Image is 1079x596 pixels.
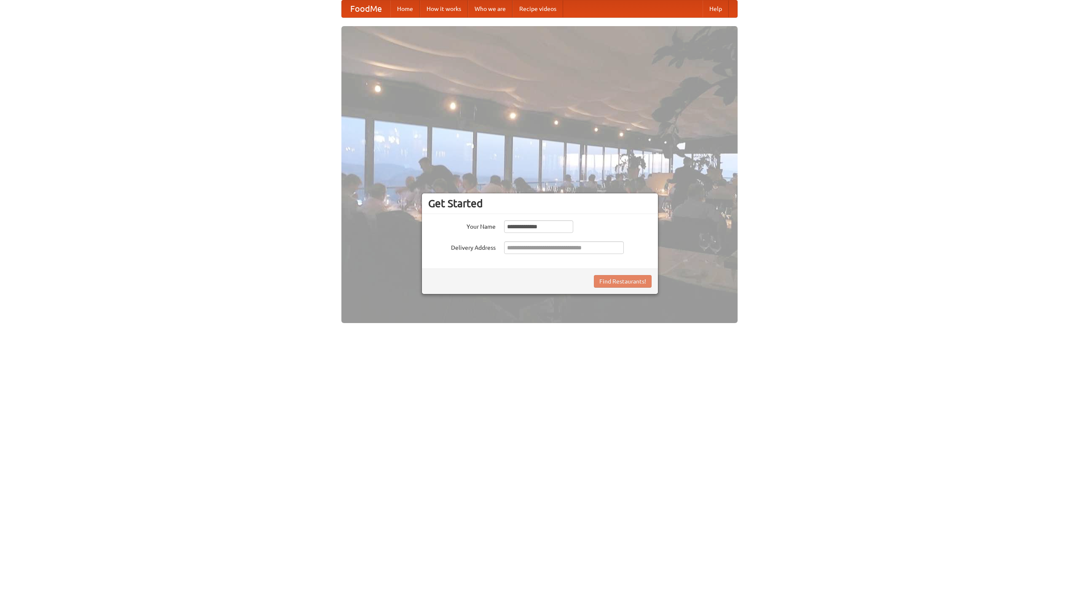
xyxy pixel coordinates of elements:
a: Help [703,0,729,17]
a: FoodMe [342,0,390,17]
a: Recipe videos [513,0,563,17]
a: How it works [420,0,468,17]
label: Your Name [428,220,496,231]
label: Delivery Address [428,241,496,252]
button: Find Restaurants! [594,275,652,288]
a: Who we are [468,0,513,17]
h3: Get Started [428,197,652,210]
a: Home [390,0,420,17]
